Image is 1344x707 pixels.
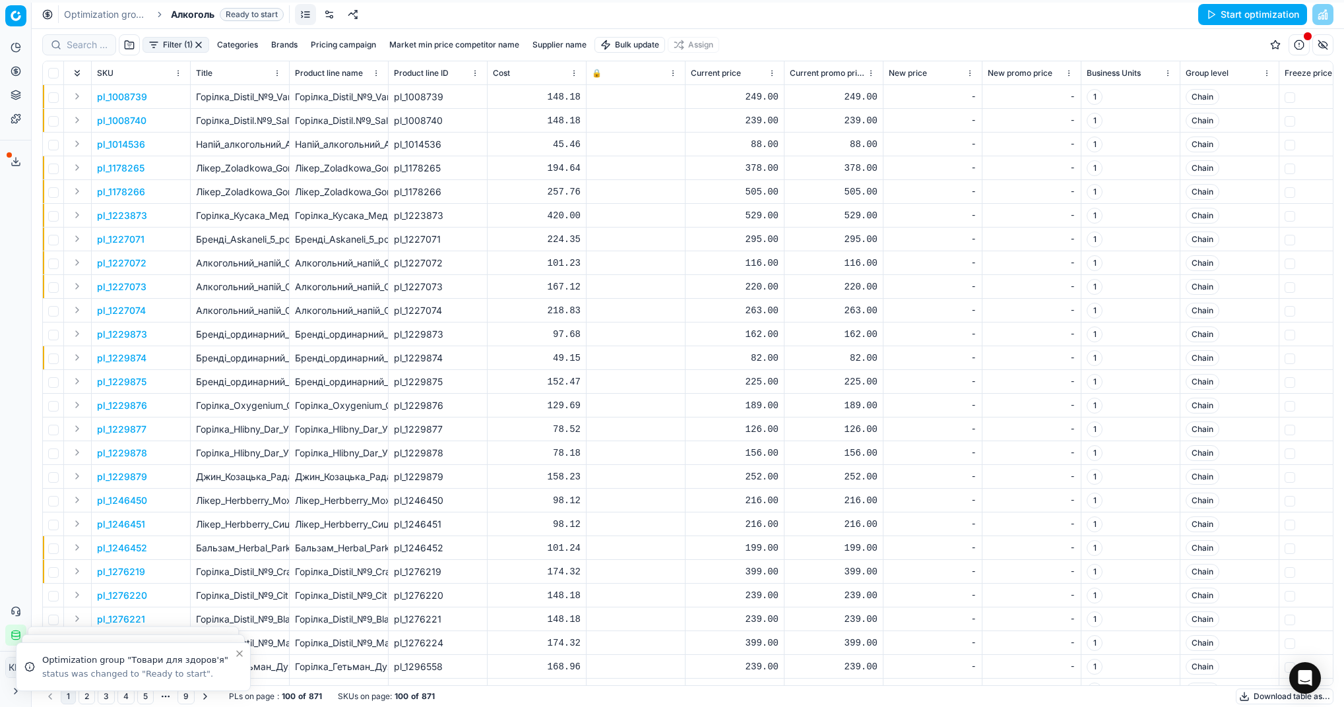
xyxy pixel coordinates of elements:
span: Cost [493,68,510,78]
div: Бренді_ординарний_Aliko_C&W_36%_0.5_л [295,328,383,341]
button: pl_1229874 [97,352,146,365]
div: Горілка_Hlibny_Dar_Українська_Класична_40%_0.7_л [295,423,383,436]
button: Start optimization [1198,4,1307,25]
div: 249.00 [691,90,779,104]
span: Chain [1186,421,1219,437]
div: - [889,304,976,317]
button: Bulk update [594,37,665,53]
div: pl_1227073 [394,280,482,293]
span: 1 [1087,493,1103,508]
span: Chain [1186,184,1219,200]
div: pl_1227071 [394,233,482,246]
div: pl_1229873 [394,328,482,341]
div: pl_1246451 [394,518,482,531]
span: 🔒 [592,68,602,78]
div: 225.00 [691,375,779,388]
div: - [889,162,976,175]
div: 263.00 [691,304,779,317]
div: 45.46 [493,138,581,151]
div: - [889,280,976,293]
div: 162.00 [691,328,779,341]
p: Лікер_Herbberry_Мохіто_30%_0.5_л [196,494,284,507]
p: pl_1178265 [97,162,144,175]
div: 218.83 [493,304,581,317]
button: Expand [69,278,85,294]
p: pl_1246452 [97,541,147,555]
a: Optimization groups [64,8,148,21]
button: pl_1008739 [97,90,147,104]
div: 148.18 [493,114,581,127]
div: 158.23 [493,470,581,483]
button: КM [5,657,26,678]
div: pl_1227074 [394,304,482,317]
div: - [889,138,976,151]
div: 148.18 [493,90,581,104]
div: - [988,399,1075,412]
button: 1 [61,689,76,704]
div: 239.00 [691,114,779,127]
div: - [889,257,976,270]
span: Chain [1186,113,1219,129]
div: 189.00 [790,399,878,412]
span: 1 [1087,445,1103,461]
button: pl_1246451 [97,518,145,531]
span: Current price [691,68,741,78]
button: pl_1229877 [97,423,146,436]
div: - [889,470,976,483]
button: pl_1229876 [97,399,147,412]
p: pl_1227074 [97,304,146,317]
div: pl_1229878 [394,446,482,460]
span: 1 [1087,113,1103,129]
span: Алкоголь [171,8,214,21]
div: 49.15 [493,352,581,365]
span: Title [196,68,212,78]
p: Алкогольний_напій_Cavo_D'oro_Original_28%_0.2_л [196,257,284,270]
div: 378.00 [691,162,779,175]
div: 257.76 [493,185,581,199]
div: - [988,162,1075,175]
span: Chain [1186,279,1219,295]
span: 1 [1087,279,1103,295]
span: Chain [1186,398,1219,414]
div: - [889,423,976,436]
div: - [988,114,1075,127]
p: pl_1227073 [97,280,146,293]
div: 129.69 [493,399,581,412]
div: Напій_алкогольний_Aznauri_Espresso_30%_0.25_л [295,138,383,151]
button: pl_1276221 [97,613,145,626]
div: 116.00 [691,257,779,270]
span: Chain [1186,350,1219,366]
span: 1 [1087,137,1103,152]
button: pl_1229879 [97,470,147,483]
span: 1 [1087,374,1103,390]
button: Expand [69,421,85,437]
span: 1 [1087,89,1103,105]
span: Chain [1186,516,1219,532]
span: 1 [1087,421,1103,437]
p: Алкогольний_напій_Cavo_D'oro_Original_28%_0.7_л [196,304,284,317]
p: pl_1276220 [97,589,147,602]
button: Go to next page [197,689,213,704]
p: Алкогольний_напій_Cavo_D'oro_Original_28%_0.5_л [196,280,284,293]
button: Expand [69,492,85,508]
button: pl_1223873 [97,209,147,222]
span: Chain [1186,89,1219,105]
span: 1 [1087,255,1103,271]
button: Expand [69,255,85,270]
button: Pricing campaign [305,37,381,53]
button: Expand [69,468,85,484]
button: pl_1227072 [97,257,146,270]
div: pl_1008740 [394,114,482,127]
button: Expand [69,445,85,460]
span: Chain [1186,374,1219,390]
div: - [988,352,1075,365]
span: Chain [1186,208,1219,224]
div: 216.00 [691,494,779,507]
button: Supplier name [527,37,592,53]
button: pl_1246450 [97,494,147,507]
button: Expand [69,136,85,152]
